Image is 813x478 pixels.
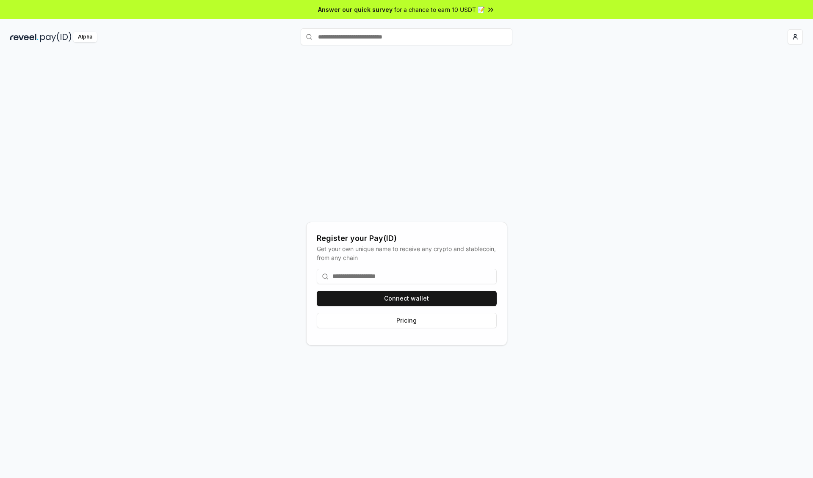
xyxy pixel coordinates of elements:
div: Get your own unique name to receive any crypto and stablecoin, from any chain [317,244,497,262]
div: Alpha [73,32,97,42]
button: Connect wallet [317,291,497,306]
div: Register your Pay(ID) [317,232,497,244]
img: reveel_dark [10,32,39,42]
button: Pricing [317,313,497,328]
span: for a chance to earn 10 USDT 📝 [394,5,485,14]
span: Answer our quick survey [318,5,393,14]
img: pay_id [40,32,72,42]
